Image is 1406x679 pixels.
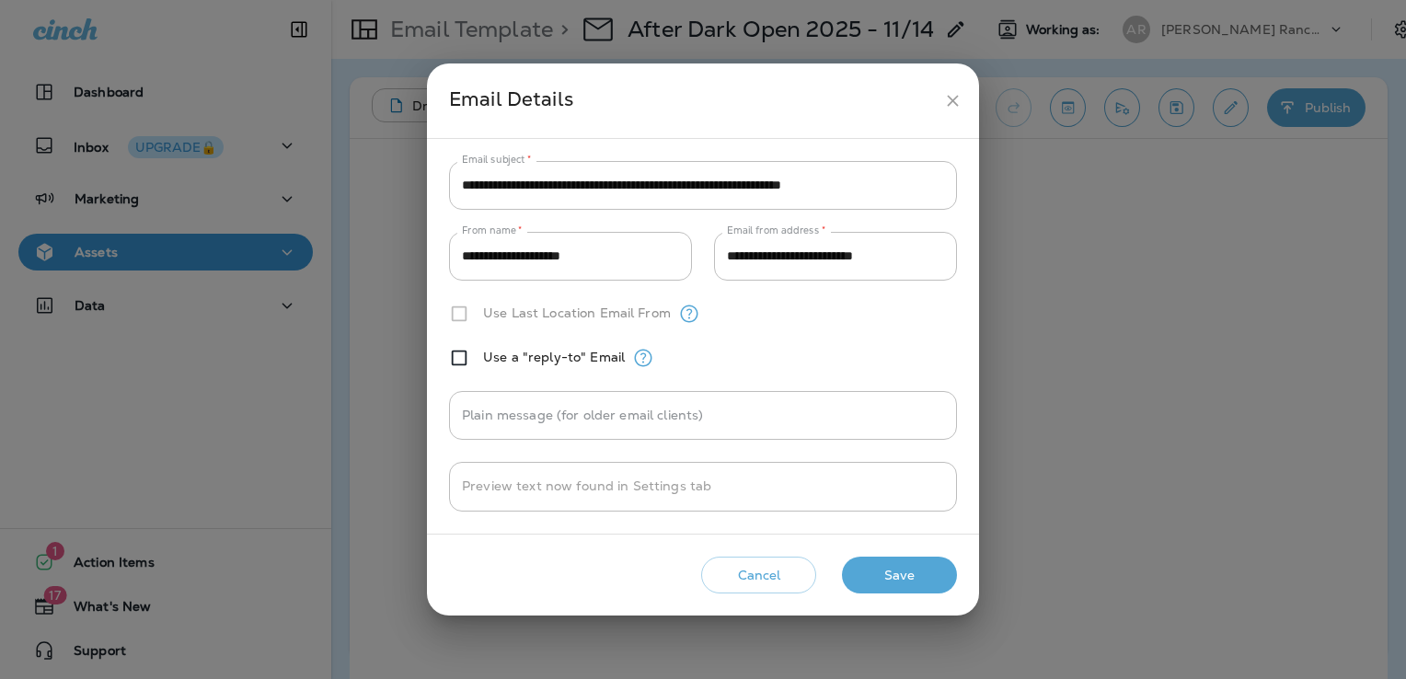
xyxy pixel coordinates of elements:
[842,557,957,594] button: Save
[483,350,625,364] label: Use a "reply-to" Email
[449,84,936,118] div: Email Details
[483,305,671,320] label: Use Last Location Email From
[727,224,825,237] label: Email from address
[936,84,970,118] button: close
[462,224,523,237] label: From name
[701,557,816,594] button: Cancel
[462,153,532,167] label: Email subject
